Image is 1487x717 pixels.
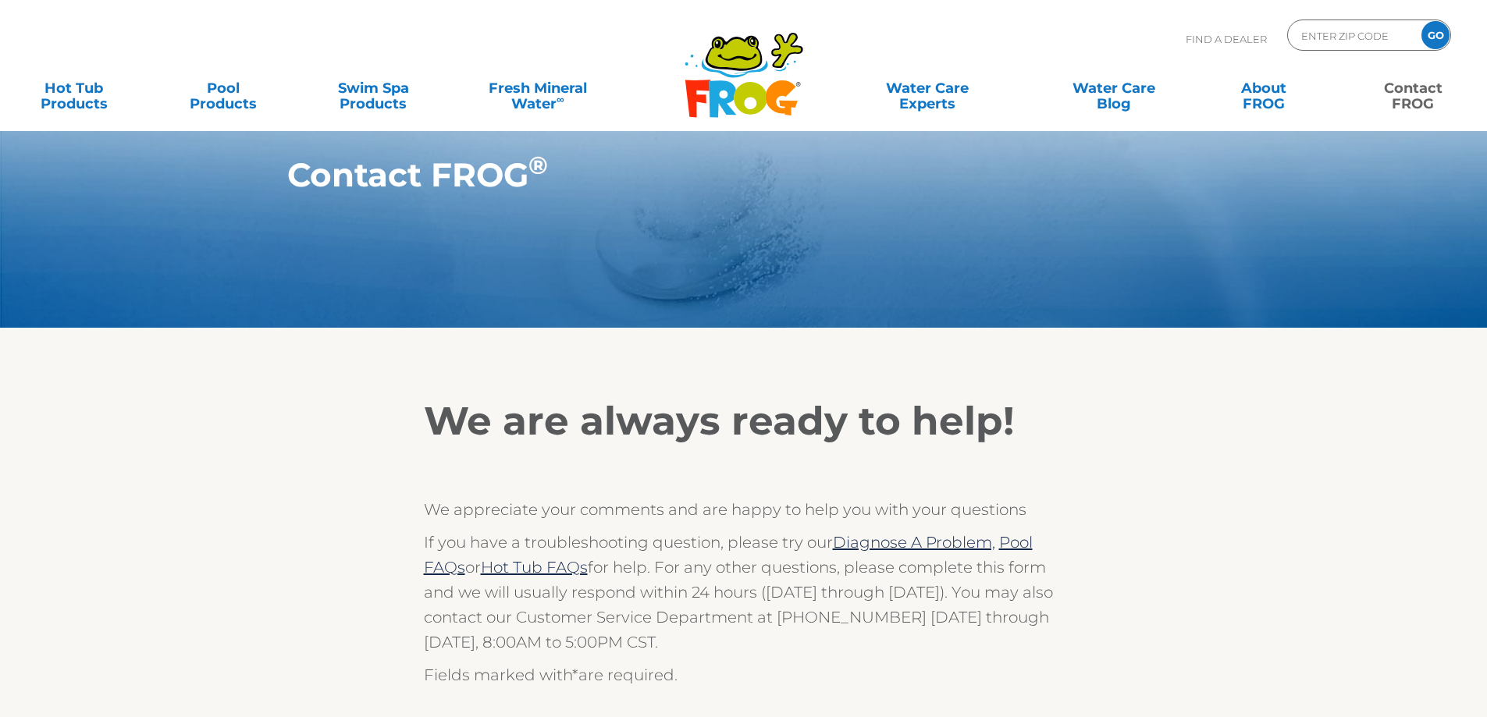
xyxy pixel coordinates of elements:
h2: We are always ready to help! [424,398,1064,445]
a: Fresh MineralWater∞ [464,73,610,104]
a: Water CareBlog [1055,73,1172,104]
p: If you have a troubleshooting question, please try our or for help. For any other questions, plea... [424,530,1064,655]
a: Hot Tub FAQs [481,558,588,577]
a: Hot TubProducts [16,73,132,104]
sup: ∞ [557,93,564,105]
a: PoolProducts [165,73,282,104]
p: We appreciate your comments and are happy to help you with your questions [424,497,1064,522]
a: ContactFROG [1355,73,1471,104]
sup: ® [528,151,548,180]
input: GO [1421,21,1450,49]
a: Water CareExperts [833,73,1022,104]
a: AboutFROG [1205,73,1322,104]
a: Diagnose A Problem, [833,533,995,552]
input: Zip Code Form [1300,24,1405,47]
h1: Contact FROG [287,156,1128,193]
p: Find A Dealer [1186,20,1267,59]
p: Fields marked with are required. [424,662,1064,687]
a: Swim SpaProducts [315,73,432,104]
